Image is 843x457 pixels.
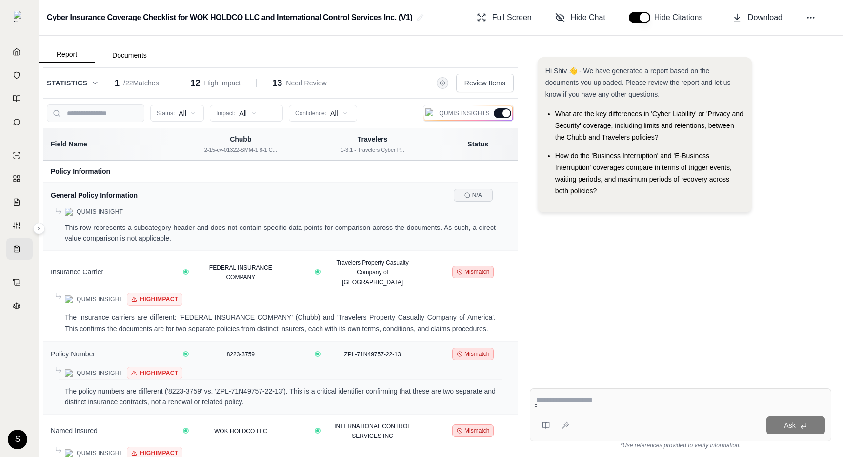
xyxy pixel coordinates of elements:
p: This row represents a subcategory header and does not contain specific data points for comparison... [65,222,496,245]
span: All [239,108,247,118]
span: FEDERAL INSURANCE COMPANY [209,264,272,281]
span: / 22 Matches [123,78,159,88]
span: Hide Chat [571,12,605,23]
button: Ask [766,416,825,434]
button: View confidence details [316,429,319,432]
img: Qumis Logo [65,449,73,457]
span: 1 [115,76,120,90]
button: View confidence details [184,270,187,273]
span: Full Screen [492,12,532,23]
div: 2-15-cv-01322-SMM-1 8-1 C... [181,146,301,154]
button: Expand sidebar [10,7,29,26]
button: View confidence details [316,353,319,355]
p: The policy numbers are different ('8223-3759' vs. 'ZPL-71N49757-22-13'). This is a critical ident... [65,386,496,408]
span: WOK HOLDCO LLC [214,428,267,435]
button: Expand sidebar [33,223,45,234]
span: — [238,192,243,199]
a: Coverage Table [6,238,33,260]
span: Statistics [47,78,87,88]
button: Confidence:All [289,105,357,122]
span: Review Items [464,78,505,88]
div: Policy Information [51,166,167,176]
span: Mismatch [464,427,489,435]
a: Home [6,41,33,62]
button: View confidence details [184,429,187,432]
p: The insurance carriers are different: 'FEDERAL INSURANCE COMPANY' (Chubb) and 'Travelers Property... [65,312,496,334]
span: Qumis Insights [439,109,490,117]
a: Single Policy [6,145,33,166]
button: View confidence details [316,270,319,273]
a: Chat [6,111,33,133]
span: What are the key differences in 'Cyber Liability' or 'Privacy and Security' coverage, including l... [555,110,743,141]
th: Status [439,128,518,160]
span: Ask [784,421,795,429]
img: Qumis Logo [65,208,73,216]
div: Chubb [181,134,301,144]
span: 13 [272,76,282,90]
div: General Policy Information [51,190,167,200]
span: High Impact [204,78,241,88]
div: Travelers [312,134,432,144]
a: Documents Vault [6,64,33,86]
a: Prompt Library [6,88,33,109]
span: ZPL-71N49757-22-13 [344,351,401,358]
button: Status:All [150,105,204,122]
button: Impact:All [210,105,283,122]
span: Qumis Insight [77,449,123,457]
span: 12 [191,76,201,90]
button: Review Items [456,74,514,92]
span: All [179,108,186,118]
div: Policy Number [51,349,167,359]
span: — [370,168,376,175]
button: View confidence details [184,353,187,355]
span: Mismatch [464,350,489,358]
span: How do the 'Business Interruption' and 'E-Business Interruption' coverages compare in terms of tr... [555,152,732,195]
img: Qumis Logo [65,369,73,377]
span: Hide Citations [654,12,709,23]
span: Qumis Insight [77,369,123,377]
span: High Impact [140,449,178,457]
a: Policy Comparisons [6,168,33,189]
div: *Use references provided to verify information. [530,441,831,449]
span: Qumis Insight [77,295,123,303]
img: Qumis Logo [425,108,435,118]
div: 1-3.1 - Travelers Cyber P... [312,146,432,154]
span: High Impact [140,295,178,303]
span: Need Review [286,78,326,88]
span: — [238,168,243,175]
button: Hide Chat [551,8,609,27]
a: Claim Coverage [6,191,33,213]
button: Report [39,46,95,63]
span: — [370,192,376,199]
span: Impact: [216,109,235,117]
span: Travelers Property Casualty Company of [GEOGRAPHIC_DATA] [336,259,408,286]
span: INTERNATIONAL CONTROL SERVICES INC [334,423,411,439]
a: Legal Search Engine [6,295,33,316]
a: Contract Analysis [6,271,33,293]
div: S [8,430,27,449]
span: N/A [472,191,482,199]
span: Mismatch [464,268,489,276]
h2: Cyber Insurance Coverage Checklist for WOK HOLDCO LLC and International Control Services Inc. (V1) [47,9,412,26]
span: Status: [157,109,175,117]
th: Field Name [43,128,175,160]
span: High Impact [140,369,178,377]
span: Download [748,12,783,23]
button: Full Screen [473,8,536,27]
div: Named Insured [51,426,167,436]
span: Hi Shiv 👋 - We have generated a report based on the documents you uploaded. Please review the rep... [545,67,731,98]
img: Expand sidebar [14,11,25,22]
button: Download [728,8,786,27]
div: Insurance Carrier [51,267,167,277]
span: 8223-3759 [227,351,255,358]
span: Qumis Insight [77,208,123,216]
a: Custom Report [6,215,33,236]
button: Documents [95,47,164,63]
button: Statistics [47,78,99,88]
span: All [330,108,338,118]
span: Confidence: [295,109,326,117]
img: Qumis Logo [65,295,73,303]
